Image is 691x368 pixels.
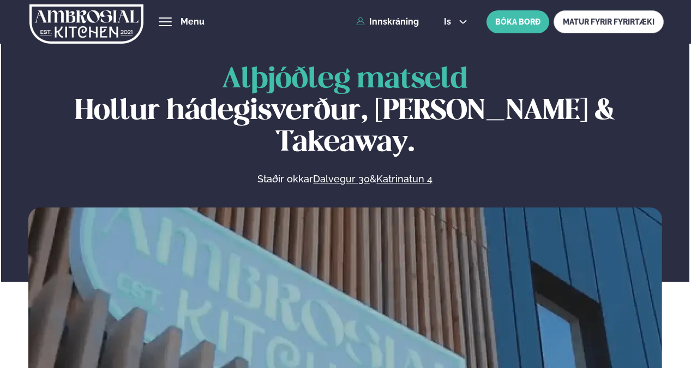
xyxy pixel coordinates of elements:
p: Staðir okkar & [139,173,551,186]
h1: Hollur hádegisverður, [PERSON_NAME] & Takeaway. [28,64,663,159]
img: logo [29,2,143,46]
span: Alþjóðleg matseld [222,66,468,93]
button: is [435,17,476,26]
span: is [444,17,454,26]
button: hamburger [159,15,172,28]
a: Innskráning [356,17,419,27]
a: Katrinatun 4 [376,173,432,186]
button: BÓKA BORÐ [486,10,549,33]
a: MATUR FYRIR FYRIRTÆKI [554,10,664,33]
a: Dalvegur 30 [313,173,370,186]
